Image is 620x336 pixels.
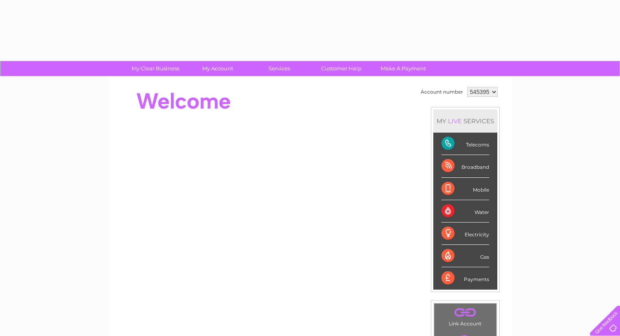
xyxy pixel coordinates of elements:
div: LIVE [446,117,463,125]
div: Water [441,200,489,223]
a: My Clear Business [122,61,189,76]
div: Broadband [441,155,489,177]
a: . [436,305,494,320]
a: Make A Payment [370,61,437,76]
div: MY SERVICES [433,109,497,133]
div: Mobile [441,178,489,200]
div: Payments [441,267,489,289]
a: Services [246,61,313,76]
a: Customer Help [308,61,375,76]
td: Account number [419,85,465,99]
div: Electricity [441,223,489,245]
td: Link Account [434,303,497,329]
a: My Account [184,61,251,76]
div: Telecoms [441,133,489,155]
div: Gas [441,245,489,267]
